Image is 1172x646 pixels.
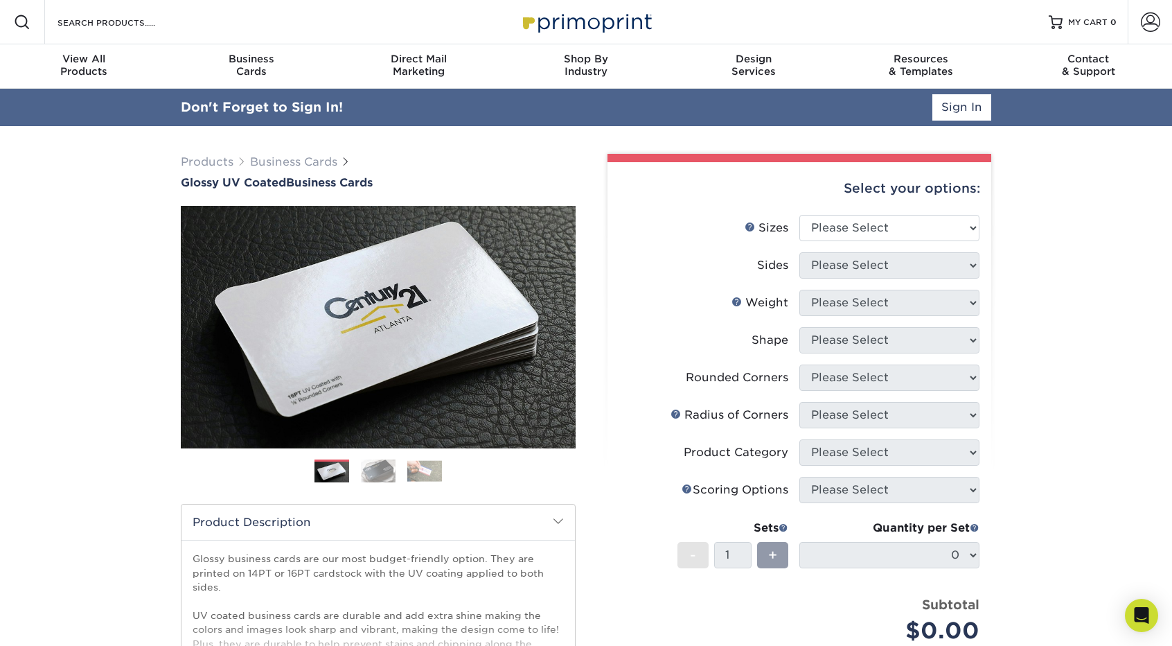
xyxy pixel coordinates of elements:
[181,505,575,540] h2: Product Description
[502,53,670,78] div: Industry
[314,455,349,489] img: Business Cards 01
[837,53,1005,78] div: & Templates
[745,220,788,236] div: Sizes
[619,162,980,215] div: Select your options:
[677,520,788,536] div: Sets
[837,44,1005,89] a: Resources& Templates
[671,407,788,424] div: Radius of Corners
[1004,44,1172,89] a: Contact& Support
[922,597,979,612] strong: Subtotal
[682,482,788,498] div: Scoring Options
[335,44,502,89] a: Direct MailMarketing
[837,53,1005,65] span: Resources
[670,53,837,78] div: Services
[932,94,991,121] a: Sign In
[1125,599,1158,632] div: Open Intercom Messenger
[181,176,576,189] h1: Business Cards
[768,545,777,566] span: +
[181,155,233,168] a: Products
[181,130,576,525] img: Glossy UV Coated 01
[686,369,788,386] div: Rounded Corners
[1004,53,1172,65] span: Contact
[690,545,696,566] span: -
[799,520,979,536] div: Quantity per Set
[731,295,788,311] div: Weight
[181,176,286,189] span: Glossy UV Coated
[168,44,335,89] a: BusinessCards
[168,53,335,65] span: Business
[335,53,502,78] div: Marketing
[757,257,788,274] div: Sides
[502,44,670,89] a: Shop ByIndustry
[181,98,343,117] div: Don't Forget to Sign In!
[752,332,788,349] div: Shape
[335,53,502,65] span: Direct Mail
[56,14,191,30] input: SEARCH PRODUCTS.....
[1110,17,1117,27] span: 0
[361,459,396,483] img: Business Cards 02
[502,53,670,65] span: Shop By
[407,460,442,482] img: Business Cards 03
[168,53,335,78] div: Cards
[684,444,788,461] div: Product Category
[1068,17,1108,28] span: MY CART
[670,53,837,65] span: Design
[670,44,837,89] a: DesignServices
[250,155,337,168] a: Business Cards
[517,7,655,37] img: Primoprint
[1004,53,1172,78] div: & Support
[181,176,576,189] a: Glossy UV CoatedBusiness Cards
